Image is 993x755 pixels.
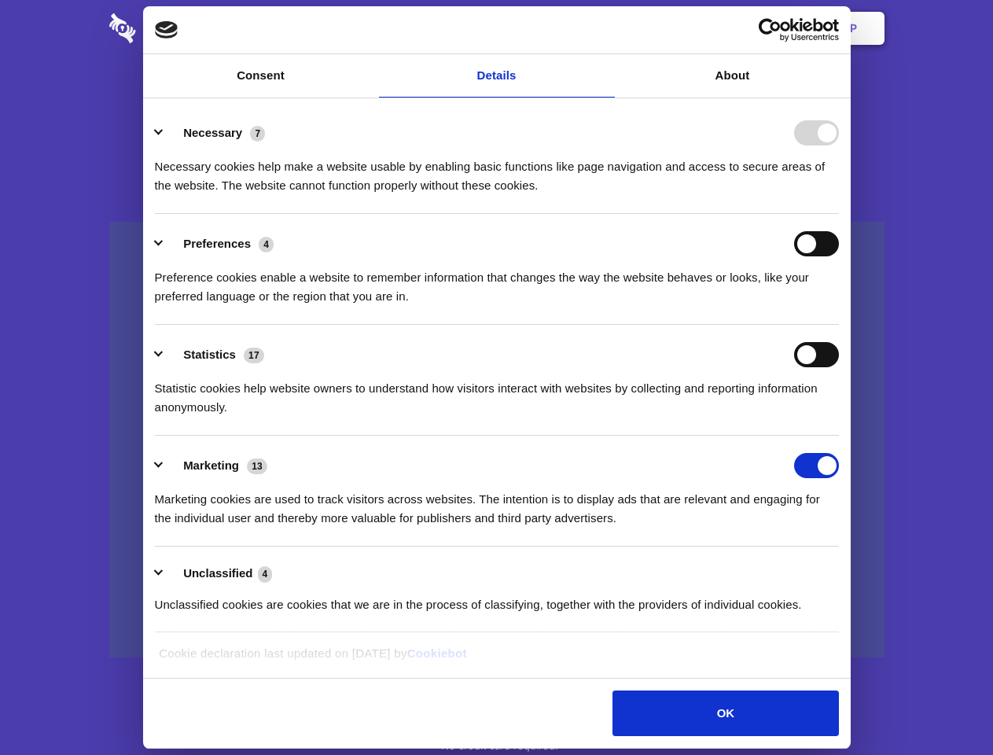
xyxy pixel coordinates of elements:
span: 4 [258,566,273,582]
iframe: Drift Widget Chat Controller [914,676,974,736]
button: Necessary (7) [155,120,275,145]
button: OK [612,691,838,736]
a: About [615,54,851,98]
span: 13 [247,459,267,474]
label: Necessary [183,126,242,139]
label: Statistics [183,348,236,361]
label: Preferences [183,237,251,250]
span: 17 [244,348,264,363]
button: Preferences (4) [155,231,284,256]
span: 7 [250,126,265,142]
a: Contact [638,4,710,53]
label: Marketing [183,459,239,472]
a: Consent [143,54,379,98]
div: Necessary cookies help make a website usable by enabling basic functions like page navigation and... [155,145,839,195]
div: Preference cookies enable a website to remember information that changes the way the website beha... [155,256,839,306]
button: Marketing (13) [155,453,278,478]
button: Unclassified (4) [155,564,282,584]
div: Cookie declaration last updated on [DATE] by [147,644,846,675]
a: Cookiebot [407,646,467,660]
a: Usercentrics Cookiebot - opens in a new window [701,18,839,42]
a: Details [379,54,615,98]
a: Pricing [462,4,530,53]
a: Login [713,4,782,53]
span: 4 [259,237,274,252]
a: Wistia video thumbnail [109,222,885,658]
img: logo [155,21,178,39]
button: Statistics (17) [155,342,274,367]
div: Statistic cookies help website owners to understand how visitors interact with websites by collec... [155,367,839,417]
img: logo-wordmark-white-trans-d4663122ce5f474addd5e946df7df03e33cb6a1c49d2221995e7729f52c070b2.svg [109,13,244,43]
h4: Auto-redaction of sensitive data, encrypted data sharing and self-destructing private chats. Shar... [109,143,885,195]
h1: Eliminate Slack Data Loss. [109,71,885,127]
div: Unclassified cookies are cookies that we are in the process of classifying, together with the pro... [155,584,839,614]
div: Marketing cookies are used to track visitors across websites. The intention is to display ads tha... [155,478,839,528]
